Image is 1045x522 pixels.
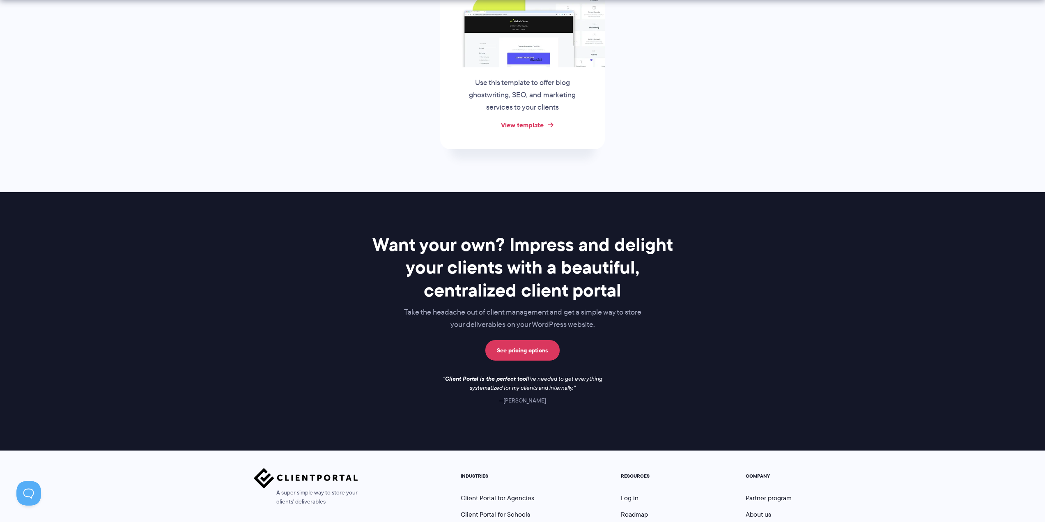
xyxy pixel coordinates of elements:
iframe: Toggle Customer Support [16,481,41,506]
h2: Want your own? Impress and delight your clients with a beautiful, centralized client portal [359,233,687,301]
h5: INDUSTRIES [461,473,544,479]
a: Roadmap [621,510,648,519]
a: Partner program [746,493,792,503]
a: Client Portal for Agencies [461,493,534,503]
h5: COMPANY [746,473,792,479]
p: Take the headache out of client management and get a simple way to store your deliverables on you... [359,306,687,331]
a: Log in [621,493,638,503]
strong: Client Portal is the perfect tool [445,374,528,383]
a: Client Portal for Schools [461,510,530,519]
a: View template [501,120,544,130]
a: See pricing options [485,340,560,361]
h5: RESOURCES [621,473,668,479]
span: A super simple way to store your clients' deliverables [254,488,358,506]
cite: [PERSON_NAME] [499,396,546,405]
p: I've needed to get everything systematized for my clients and internally. [436,375,609,393]
p: Use this template to offer blog ghostwriting, SEO, and marketing services to your clients [460,77,585,114]
a: About us [746,510,771,519]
